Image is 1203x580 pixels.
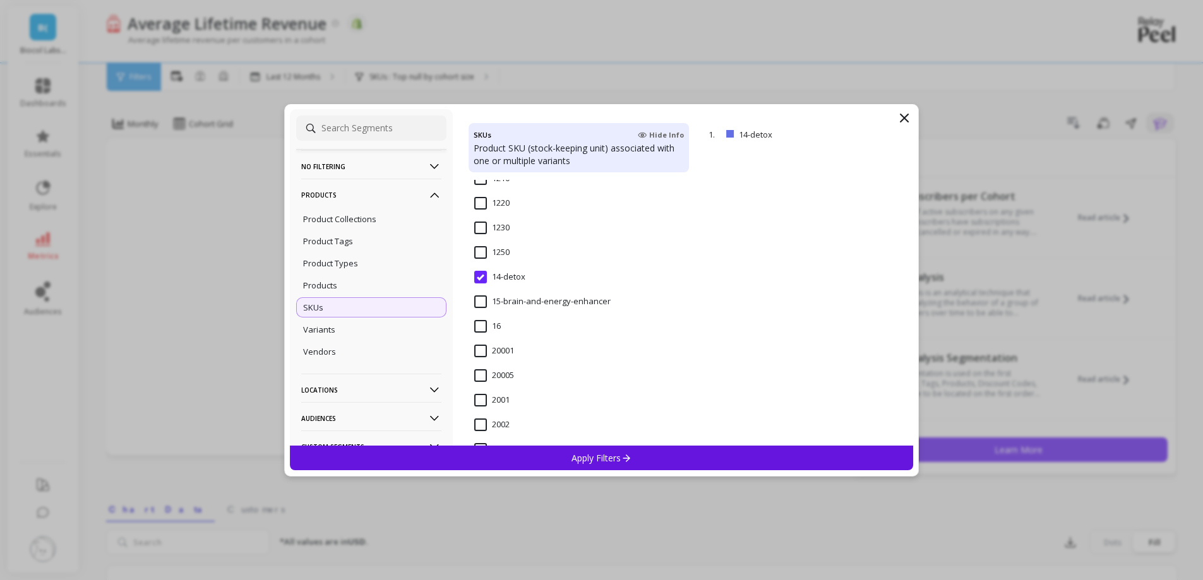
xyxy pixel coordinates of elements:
[303,235,353,247] p: Product Tags
[474,246,510,259] span: 1250
[638,130,684,140] span: Hide Info
[301,402,441,434] p: Audiences
[303,324,335,335] p: Variants
[474,222,510,234] span: 1230
[739,129,839,140] p: 14-detox
[709,129,721,140] p: 1.
[301,374,441,406] p: Locations
[474,394,510,406] span: 2001
[301,150,441,182] p: No filtering
[301,179,441,211] p: Products
[474,418,510,431] span: 2002
[303,257,358,269] p: Product Types
[303,346,336,357] p: Vendors
[303,213,376,225] p: Product Collections
[303,280,337,291] p: Products
[296,115,446,141] input: Search Segments
[474,345,514,357] span: 20001
[301,430,441,463] p: Custom Segments
[474,271,525,283] span: 14-detox
[474,320,501,333] span: 16
[474,128,491,142] h4: SKUs
[303,302,323,313] p: SKUs
[474,197,510,210] span: 1220
[474,443,563,456] span: 21-day-body-reset
[474,295,611,308] span: 15-brain-and-energy-enhancer
[474,142,684,167] p: Product SKU (stock-keeping unit) associated with one or multiple variants
[474,369,514,382] span: 20005
[474,172,510,185] span: 1210
[572,452,631,464] p: Apply Filters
